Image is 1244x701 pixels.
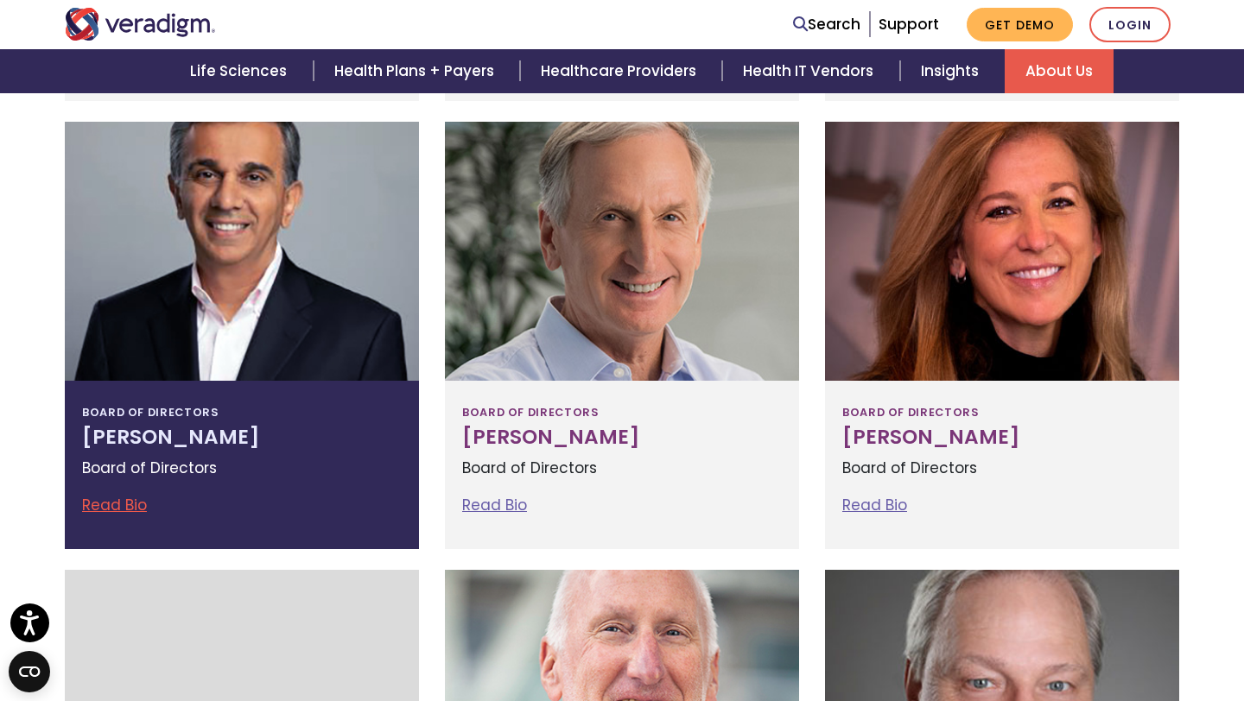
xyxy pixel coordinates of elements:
[879,14,939,35] a: Support
[169,49,313,93] a: Life Sciences
[314,49,520,93] a: Health Plans + Payers
[842,495,907,515] a: Read Bio
[82,495,147,515] a: Read Bio
[65,8,216,41] img: Veradigm logo
[842,426,1162,450] h3: [PERSON_NAME]
[842,457,1162,480] p: Board of Directors
[793,13,860,36] a: Search
[82,457,402,480] p: Board of Directors
[462,426,782,450] h3: [PERSON_NAME]
[967,8,1073,41] a: Get Demo
[520,49,722,93] a: Healthcare Providers
[82,398,218,426] span: Board of Directors
[912,594,1223,680] iframe: Drift Chat Widget
[1005,49,1114,93] a: About Us
[82,426,402,450] h3: [PERSON_NAME]
[9,651,50,692] button: Open CMP widget
[462,398,598,426] span: Board of Directors
[1089,7,1171,42] a: Login
[722,49,899,93] a: Health IT Vendors
[462,457,782,480] p: Board of Directors
[462,495,527,515] a: Read Bio
[900,49,1005,93] a: Insights
[842,398,978,426] span: Board of Directors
